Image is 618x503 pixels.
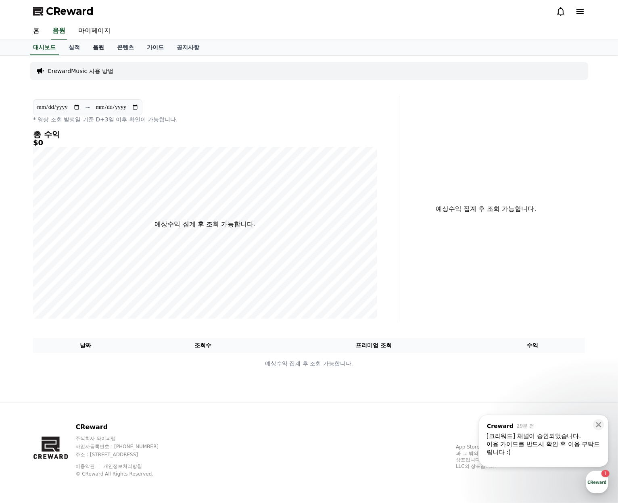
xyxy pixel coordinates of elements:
span: 대화 [74,268,84,275]
p: ~ [85,102,90,112]
p: © CReward All Rights Reserved. [75,471,174,477]
a: 개인정보처리방침 [103,463,142,469]
a: 콘텐츠 [111,40,140,55]
th: 조회수 [138,338,268,353]
p: CReward [75,422,174,432]
th: 수익 [480,338,585,353]
p: * 영상 조회 발생일 기준 D+3일 이후 확인이 가능합니다. [33,115,377,123]
th: 프리미엄 조회 [268,338,480,353]
a: 홈 [27,23,46,40]
p: 사업자등록번호 : [PHONE_NUMBER] [75,443,174,450]
h5: $0 [33,139,377,147]
a: 1대화 [53,256,104,276]
p: App Store, iCloud, iCloud Drive 및 iTunes Store는 미국과 그 밖의 나라 및 지역에서 등록된 Apple Inc.의 서비스 상표입니다. Goo... [456,444,585,470]
a: 음원 [86,40,111,55]
span: CReward [46,5,94,18]
span: 1 [82,255,85,262]
p: 주식회사 와이피랩 [75,435,174,442]
a: 홈 [2,256,53,276]
h4: 총 수익 [33,130,377,139]
a: 실적 [62,40,86,55]
p: 주소 : [STREET_ADDRESS] [75,451,174,458]
p: 예상수익 집계 후 조회 가능합니다. [155,219,255,229]
a: 음원 [51,23,67,40]
a: CrewardMusic 사용 방법 [48,67,113,75]
a: 대시보드 [30,40,59,55]
a: 설정 [104,256,155,276]
span: 홈 [25,268,30,274]
a: 공지사항 [170,40,206,55]
p: 예상수익 집계 후 조회 가능합니다. [33,359,585,368]
p: 예상수익 집계 후 조회 가능합니다. [407,204,566,214]
span: 설정 [125,268,134,274]
a: 가이드 [140,40,170,55]
a: 마이페이지 [72,23,117,40]
a: 이용약관 [75,463,101,469]
a: CReward [33,5,94,18]
th: 날짜 [33,338,138,353]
